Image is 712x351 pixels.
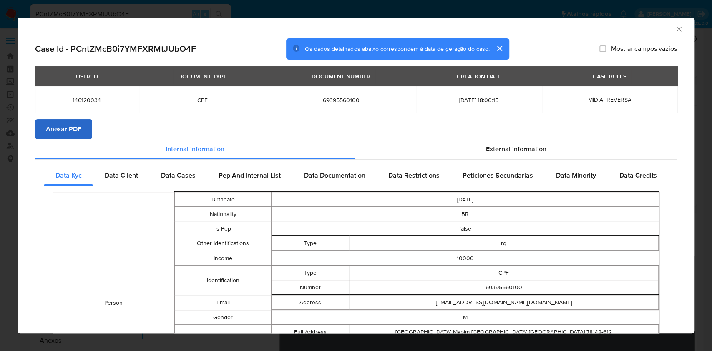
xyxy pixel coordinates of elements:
[174,295,271,310] td: Email
[71,69,103,83] div: USER ID
[18,18,694,333] div: closure-recommendation-modal
[486,144,546,154] span: External information
[174,251,271,266] td: Income
[166,144,224,154] span: Internal information
[349,295,659,310] td: [EMAIL_ADDRESS][DOMAIN_NAME][DOMAIN_NAME]
[35,139,677,159] div: Detailed info
[619,170,657,180] span: Data Credits
[599,45,606,52] input: Mostrar campos vazios
[588,95,631,104] span: MÍDIA_REVERSA
[46,120,81,138] span: Anexar PDF
[55,170,82,180] span: Data Kyc
[174,207,271,221] td: Nationality
[35,43,196,54] h2: Case Id - PCntZMcB0i7YMFXRMtJUbO4F
[272,236,349,251] td: Type
[272,325,349,339] td: Full Address
[173,69,232,83] div: DOCUMENT TYPE
[219,170,281,180] span: Pep And Internal List
[349,236,659,251] td: rg
[349,325,659,339] td: [GEOGRAPHIC_DATA] Mapim [GEOGRAPHIC_DATA] [GEOGRAPHIC_DATA] 78142-612
[174,192,271,207] td: Birthdate
[272,221,659,236] td: false
[174,221,271,236] td: Is Pep
[272,310,659,325] td: M
[452,69,506,83] div: CREATION DATE
[277,96,406,104] span: 69395560100
[556,170,596,180] span: Data Minority
[272,280,349,295] td: Number
[304,170,365,180] span: Data Documentation
[161,170,196,180] span: Data Cases
[272,251,659,266] td: 10000
[388,170,440,180] span: Data Restrictions
[489,38,509,58] button: cerrar
[305,45,489,53] span: Os dados detalhados abaixo correspondem à data de geração do caso.
[588,69,631,83] div: CASE RULES
[44,165,668,186] div: Detailed internal info
[174,236,271,251] td: Other Identifications
[307,69,375,83] div: DOCUMENT NUMBER
[426,96,532,104] span: [DATE] 18:00:15
[174,266,271,295] td: Identification
[463,170,533,180] span: Peticiones Secundarias
[105,170,138,180] span: Data Client
[272,192,659,207] td: [DATE]
[272,295,349,310] td: Address
[272,266,349,280] td: Type
[35,119,92,139] button: Anexar PDF
[611,45,677,53] span: Mostrar campos vazios
[174,310,271,325] td: Gender
[349,266,659,280] td: CPF
[349,280,659,295] td: 69395560100
[149,96,257,104] span: CPF
[272,207,659,221] td: BR
[675,25,682,33] button: Fechar a janela
[45,96,129,104] span: 146120034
